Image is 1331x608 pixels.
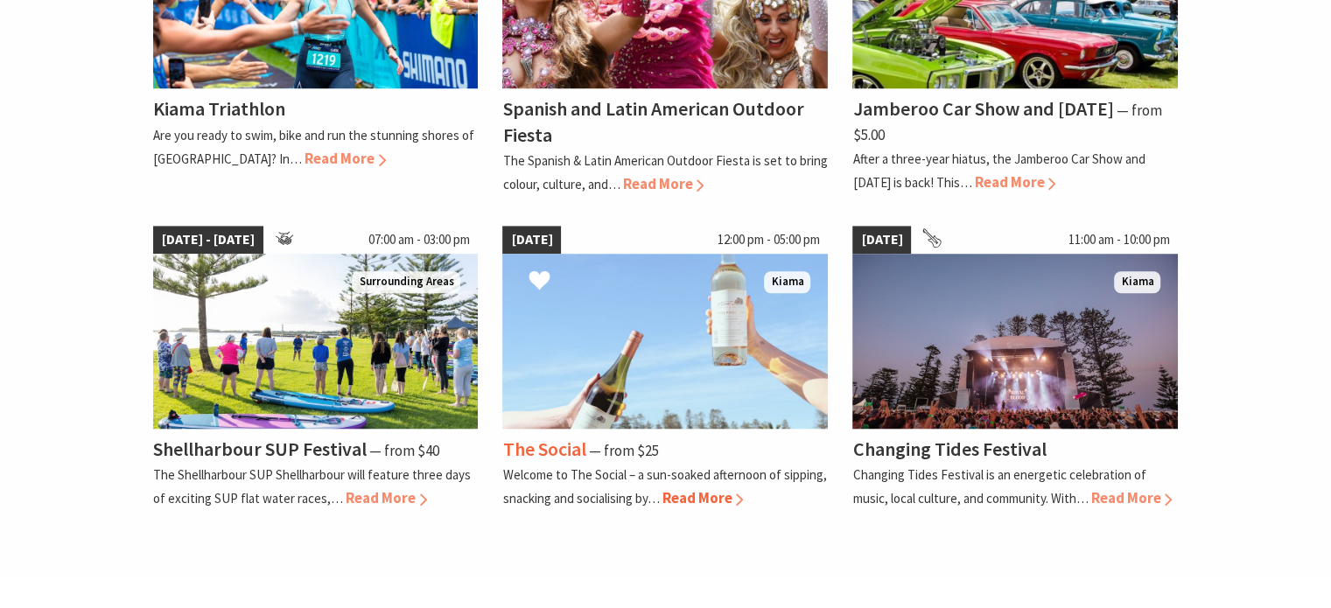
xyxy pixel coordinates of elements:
[852,437,1046,461] h4: Changing Tides Festival
[346,488,427,507] span: Read More
[852,254,1178,429] img: Changing Tides Main Stage
[502,226,561,254] span: [DATE]
[622,174,704,193] span: Read More
[511,252,568,311] button: Click to Favourite The Social
[359,226,478,254] span: 07:00 am - 03:00 pm
[852,96,1113,121] h4: Jamberoo Car Show and [DATE]
[153,96,285,121] h4: Kiama Triathlon
[153,226,479,510] a: [DATE] - [DATE] 07:00 am - 03:00 pm Jodie Edwards Welcome to Country Surrounding Areas Shellharbo...
[352,271,460,293] span: Surrounding Areas
[1059,226,1178,254] span: 11:00 am - 10:00 pm
[153,466,471,507] p: The Shellharbour SUP Shellharbour will feature three days of exciting SUP flat water races,…
[153,226,263,254] span: [DATE] - [DATE]
[502,96,803,146] h4: Spanish and Latin American Outdoor Fiesta
[852,226,1178,510] a: [DATE] 11:00 am - 10:00 pm Changing Tides Main Stage Kiama Changing Tides Festival Changing Tides...
[852,466,1145,507] p: Changing Tides Festival is an energetic celebration of music, local culture, and community. With…
[662,488,743,507] span: Read More
[369,441,439,460] span: ⁠— from $40
[502,437,585,461] h4: The Social
[502,152,827,192] p: The Spanish & Latin American Outdoor Fiesta is set to bring colour, culture, and…
[153,127,474,167] p: Are you ready to swim, bike and run the stunning shores of [GEOGRAPHIC_DATA]? In…
[502,226,828,510] a: [DATE] 12:00 pm - 05:00 pm The Social Kiama The Social ⁠— from $25 Welcome to The Social – a sun-...
[764,271,810,293] span: Kiama
[305,149,386,168] span: Read More
[588,441,658,460] span: ⁠— from $25
[708,226,828,254] span: 12:00 pm - 05:00 pm
[1090,488,1172,507] span: Read More
[153,254,479,429] img: Jodie Edwards Welcome to Country
[153,437,367,461] h4: Shellharbour SUP Festival
[1114,271,1160,293] span: Kiama
[974,172,1055,192] span: Read More
[502,466,826,507] p: Welcome to The Social – a sun-soaked afternoon of sipping, snacking and socialising by…
[852,101,1161,143] span: ⁠— from $5.00
[852,150,1145,191] p: After a three-year hiatus, the Jamberoo Car Show and [DATE] is back! This…
[502,254,828,429] img: The Social
[852,226,911,254] span: [DATE]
